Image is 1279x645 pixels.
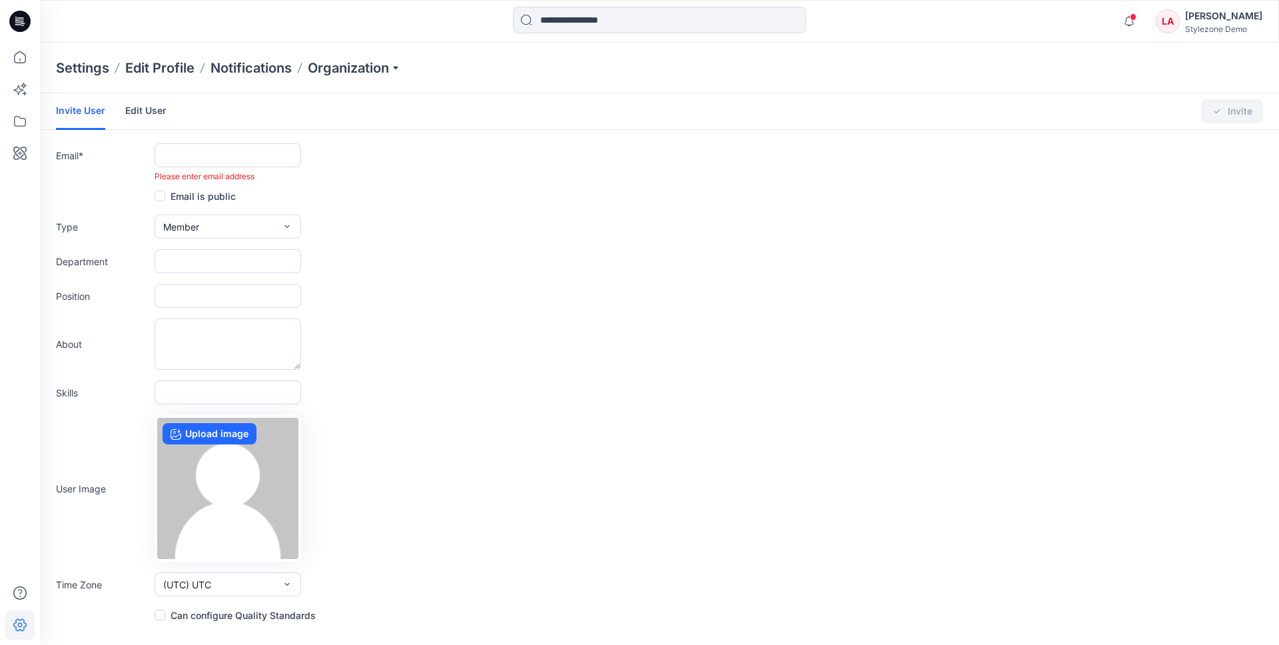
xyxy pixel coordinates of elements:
[211,59,292,77] a: Notifications
[155,572,301,596] button: (UTC) UTC
[163,423,256,444] label: Upload image
[56,255,149,269] label: Department
[56,337,149,351] label: About
[56,578,149,592] label: Time Zone
[125,59,195,77] a: Edit Profile
[56,93,105,130] a: Invite User
[125,93,167,128] a: Edit User
[56,220,149,234] label: Type
[56,289,149,303] label: Position
[163,220,199,234] span: Member
[1185,8,1262,24] div: [PERSON_NAME]
[56,386,149,400] label: Skills
[155,215,301,239] button: Member
[155,607,316,623] label: Can configure Quality Standards
[56,59,109,77] p: Settings
[163,578,211,592] span: (UTC) UTC
[157,418,298,559] img: no-profile.png
[1185,24,1262,34] div: Stylezone Demo
[56,482,149,496] label: User Image
[155,188,236,204] label: Email is public
[56,149,149,163] label: Email
[155,171,254,181] span: Please enter email address
[1156,9,1180,33] div: LA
